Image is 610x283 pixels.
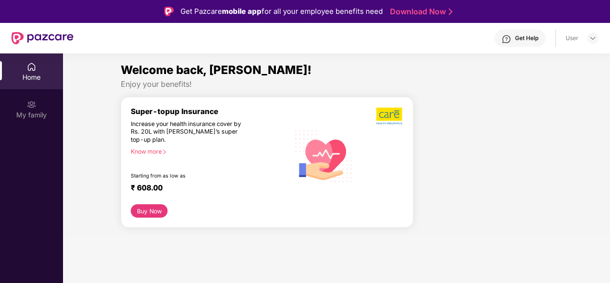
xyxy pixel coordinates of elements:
[502,34,511,44] img: svg+xml;base64,PHN2ZyBpZD0iSGVscC0zMngzMiIgeG1sbnM9Imh0dHA6Ly93d3cudzMub3JnLzIwMDAvc3ZnIiB3aWR0aD...
[131,107,290,116] div: Super-topup Insurance
[121,79,552,89] div: Enjoy your benefits!
[449,7,452,17] img: Stroke
[180,6,383,17] div: Get Pazcare for all your employee benefits need
[131,183,280,195] div: ₹ 608.00
[27,62,36,72] img: svg+xml;base64,PHN2ZyBpZD0iSG9tZSIgeG1sbnM9Imh0dHA6Ly93d3cudzMub3JnLzIwMDAvc3ZnIiB3aWR0aD0iMjAiIG...
[376,107,403,125] img: b5dec4f62d2307b9de63beb79f102df3.png
[222,7,262,16] strong: mobile app
[131,173,249,179] div: Starting from as low as
[27,100,36,109] img: svg+xml;base64,PHN2ZyB3aWR0aD0iMjAiIGhlaWdodD0iMjAiIHZpZXdCb3g9IjAgMCAyMCAyMCIgZmlsbD0ibm9uZSIgeG...
[515,34,538,42] div: Get Help
[390,7,450,17] a: Download Now
[162,149,167,155] span: right
[121,63,312,77] span: Welcome back, [PERSON_NAME]!
[290,121,358,190] img: svg+xml;base64,PHN2ZyB4bWxucz0iaHR0cDovL3d3dy53My5vcmcvMjAwMC9zdmciIHhtbG5zOnhsaW5rPSJodHRwOi8vd3...
[11,32,74,44] img: New Pazcare Logo
[131,120,249,144] div: Increase your health insurance cover by Rs. 20L with [PERSON_NAME]’s super top-up plan.
[131,204,168,218] button: Buy Now
[589,34,597,42] img: svg+xml;base64,PHN2ZyBpZD0iRHJvcGRvd24tMzJ4MzIiIHhtbG5zPSJodHRwOi8vd3d3LnczLm9yZy8yMDAwL3N2ZyIgd2...
[131,148,284,155] div: Know more
[566,34,578,42] div: User
[164,7,174,16] img: Logo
